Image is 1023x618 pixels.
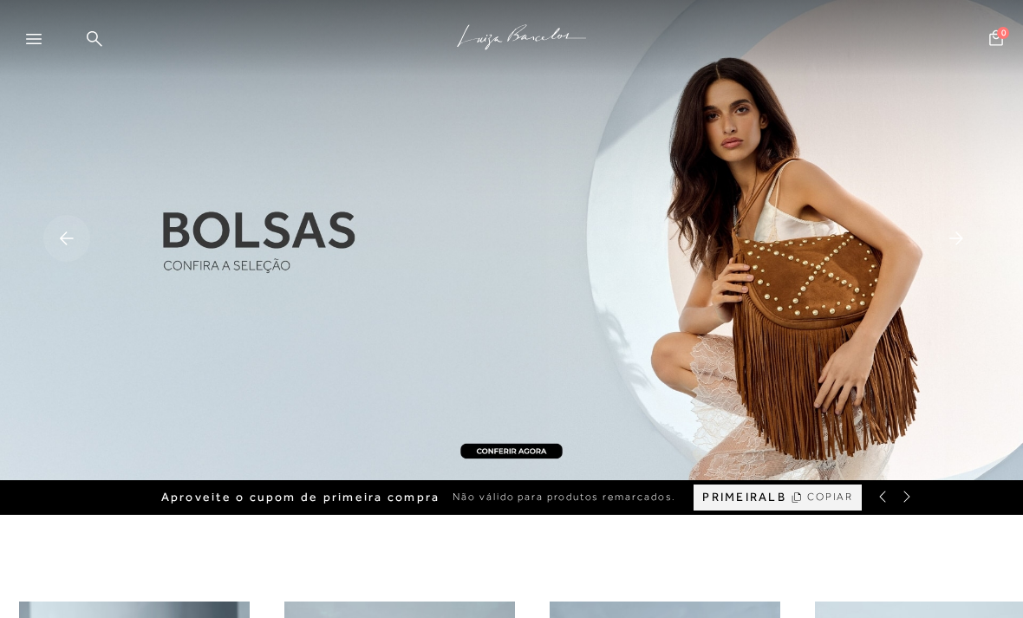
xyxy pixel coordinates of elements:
span: COPIAR [807,489,854,505]
span: PRIMEIRALB [702,490,785,504]
span: Não válido para produtos remarcados. [453,490,676,504]
span: 0 [997,27,1009,39]
span: Aproveite o cupom de primeira compra [161,490,440,504]
button: 0 [984,29,1008,52]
